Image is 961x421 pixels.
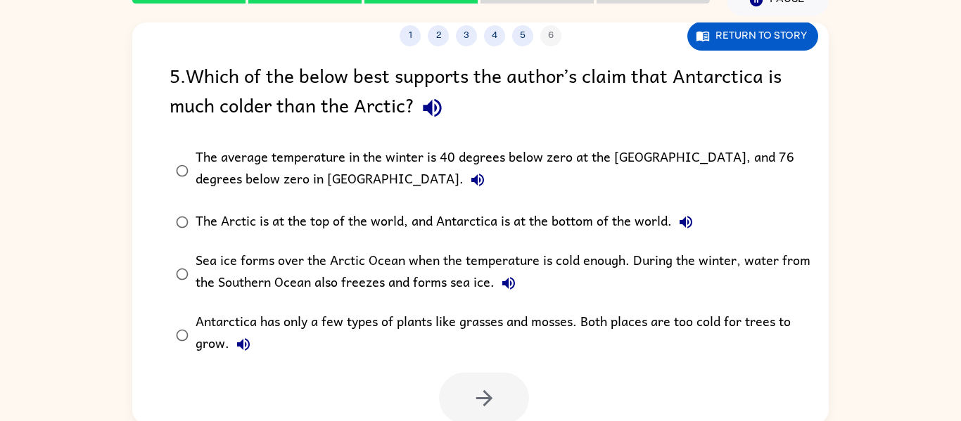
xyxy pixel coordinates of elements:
[428,25,449,46] button: 2
[495,269,523,297] button: Sea ice forms over the Arctic Ocean when the temperature is cold enough. During the winter, water...
[229,330,257,358] button: Antarctica has only a few types of plants like grasses and mosses. Both places are too cold for t...
[687,22,818,51] button: Return to story
[672,208,700,236] button: The Arctic is at the top of the world, and Antarctica is at the bottom of the world.
[196,147,810,194] div: The average temperature in the winter is 40 degrees below zero at the [GEOGRAPHIC_DATA], and 76 d...
[400,25,421,46] button: 1
[464,166,492,194] button: The average temperature in the winter is 40 degrees below zero at the [GEOGRAPHIC_DATA], and 76 d...
[456,25,477,46] button: 3
[484,25,505,46] button: 4
[196,311,810,358] div: Antarctica has only a few types of plants like grasses and mosses. Both places are too cold for t...
[170,60,791,126] div: 5 . Which of the below best supports the author’s claim that Antarctica is much colder than the A...
[196,250,810,297] div: Sea ice forms over the Arctic Ocean when the temperature is cold enough. During the winter, water...
[512,25,533,46] button: 5
[196,208,700,236] div: The Arctic is at the top of the world, and Antarctica is at the bottom of the world.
